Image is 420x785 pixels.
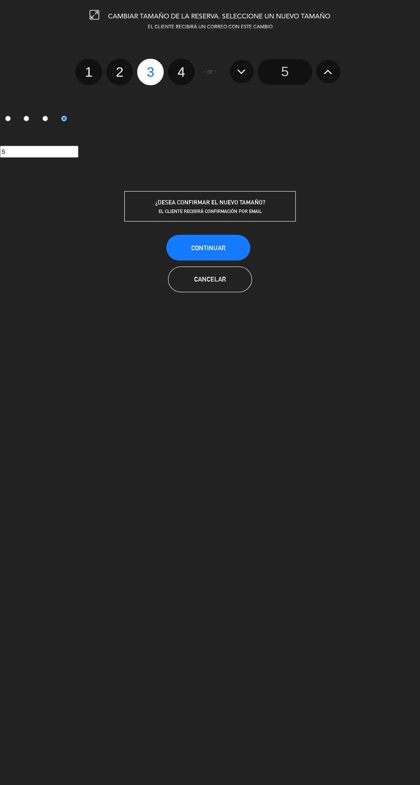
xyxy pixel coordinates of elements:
[137,59,164,85] label: 3
[148,25,273,30] span: EL CLIENTE RECIBIRÁ UN CORREO CON ESTE CAMBIO
[5,116,11,121] input: 1
[168,267,252,292] button: Cancelar
[159,208,262,214] span: EL CLIENTE RECIBIRÁ CONFIRMACIÓN POR EMAIL
[168,59,195,85] label: 4
[19,112,38,127] label: 2
[166,235,250,261] button: Continuar
[24,116,29,121] input: 2
[108,13,330,20] span: CAMBIAR TAMAÑO DE LA RESERVA. SELECCIONE UN NUEVO TAMAÑO
[191,244,225,252] span: Continuar
[75,59,102,85] label: 1
[106,59,133,85] label: 2
[56,112,75,127] label: 4
[38,112,57,127] label: 3
[61,116,67,121] input: 4
[155,199,265,206] span: ¿DESEA CONFIRMAR EL NUEVO TAMAÑO?
[204,67,216,77] span: - or -
[194,276,226,283] span: Cancelar
[42,116,48,121] input: 3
